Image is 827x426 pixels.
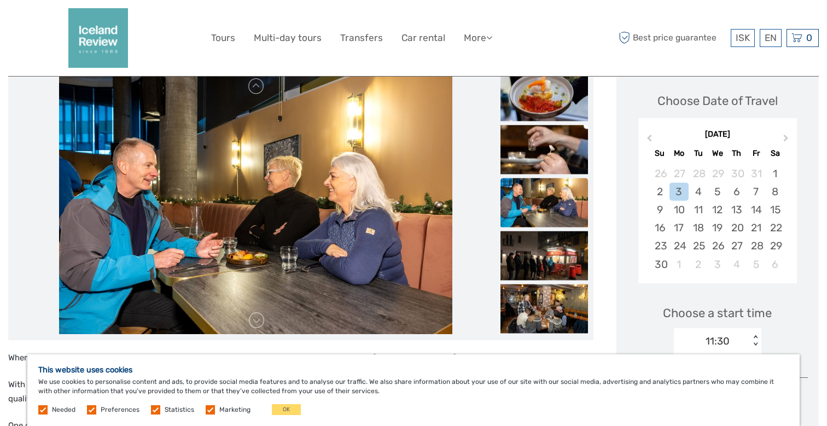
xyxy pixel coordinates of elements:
div: [DATE] [638,129,797,141]
button: Next Month [778,132,796,149]
div: Choose Sunday, October 26th, 2025 [650,165,669,183]
div: Choose Friday, November 21st, 2025 [747,219,766,237]
div: Choose Saturday, November 29th, 2025 [766,237,785,255]
p: When doing a Reykjavik food tour, don’t you want to try out the genuinely authentic food from [GE... [8,351,593,365]
div: Th [727,146,746,161]
div: Choose Wednesday, November 5th, 2025 [708,183,727,201]
div: Choose Wednesday, November 12th, 2025 [708,201,727,219]
label: Marketing [219,405,251,415]
button: Previous Month [639,132,657,149]
div: Choose Wednesday, November 26th, 2025 [708,237,727,255]
div: We [708,146,727,161]
span: Choose a start time [663,305,772,322]
div: Choose Friday, October 31st, 2025 [747,165,766,183]
button: Open LiveChat chat widget [126,17,139,30]
div: Choose Sunday, November 16th, 2025 [650,219,669,237]
div: Choose Monday, October 27th, 2025 [669,165,689,183]
div: Choose Saturday, November 8th, 2025 [766,183,785,201]
div: Choose Tuesday, November 4th, 2025 [689,183,708,201]
div: Choose Tuesday, November 18th, 2025 [689,219,708,237]
div: Choose Wednesday, October 29th, 2025 [708,165,727,183]
div: Choose Thursday, December 4th, 2025 [727,255,746,273]
label: Preferences [101,405,139,415]
div: month 2025-11 [642,165,794,273]
div: Fr [747,146,766,161]
div: Choose Thursday, November 27th, 2025 [727,237,746,255]
span: Best price guarantee [616,29,729,47]
div: Choose Friday, November 28th, 2025 [747,237,766,255]
p: With our selection of local food treats, you can check off many things on your Icelandic food buc... [8,378,593,406]
button: OK [272,404,301,415]
div: Sa [766,146,785,161]
div: Choose Thursday, November 20th, 2025 [727,219,746,237]
div: Choose Sunday, November 9th, 2025 [650,201,669,219]
div: Choose Saturday, November 1st, 2025 [766,165,785,183]
a: Car rental [401,30,445,46]
div: Choose Monday, December 1st, 2025 [669,255,689,273]
div: Choose Monday, November 17th, 2025 [669,219,689,237]
img: 78ac6d1f17134a69b14ca3743b241120_slider_thumbnail.jpeg [500,72,588,121]
div: Choose Saturday, November 15th, 2025 [766,201,785,219]
div: Choose Friday, November 14th, 2025 [747,201,766,219]
img: 1e54f675816646abb7d4ebbdc4bc623e_slider_thumbnail.jpeg [500,178,588,227]
div: Choose Thursday, October 30th, 2025 [727,165,746,183]
img: 2352-2242c590-57d0-4cbf-9375-f685811e12ac_logo_big.png [68,8,128,68]
div: Choose Tuesday, November 25th, 2025 [689,237,708,255]
div: Choose Sunday, November 2nd, 2025 [650,183,669,201]
div: < > [751,335,760,347]
div: Choose Friday, December 5th, 2025 [747,255,766,273]
img: 5b342e24cbd046628759124a91881f80_slider_thumbnail.jpeg [500,231,588,280]
span: ISK [736,32,750,43]
img: d1d2961bed9d4d868bbdf052cbbed9a5_slider_thumbnail.jpeg [500,284,588,333]
img: 1e54f675816646abb7d4ebbdc4bc623e_main_slider.jpeg [59,72,452,335]
a: Tours [211,30,235,46]
div: Choose Friday, November 7th, 2025 [747,183,766,201]
div: Choose Thursday, November 6th, 2025 [727,183,746,201]
div: Tu [689,146,708,161]
div: Choose Monday, November 3rd, 2025 [669,183,689,201]
div: Choose Date of Travel [657,92,778,109]
div: Mo [669,146,689,161]
label: Statistics [165,405,194,415]
a: Multi-day tours [254,30,322,46]
label: Needed [52,405,75,415]
span: 0 [805,32,814,43]
div: Choose Wednesday, November 19th, 2025 [708,219,727,237]
div: We use cookies to personalise content and ads, to provide social media features and to analyse ou... [27,354,800,426]
div: Choose Tuesday, November 11th, 2025 [689,201,708,219]
div: Choose Tuesday, December 2nd, 2025 [689,255,708,273]
div: Choose Monday, November 10th, 2025 [669,201,689,219]
h5: This website uses cookies [38,365,789,375]
div: Su [650,146,669,161]
div: EN [760,29,782,47]
div: Choose Sunday, November 30th, 2025 [650,255,669,273]
a: More [464,30,492,46]
div: Choose Tuesday, October 28th, 2025 [689,165,708,183]
div: Choose Sunday, November 23rd, 2025 [650,237,669,255]
div: Choose Saturday, December 6th, 2025 [766,255,785,273]
p: We're away right now. Please check back later! [15,19,124,28]
a: Transfers [340,30,383,46]
div: Choose Thursday, November 13th, 2025 [727,201,746,219]
div: Choose Wednesday, December 3rd, 2025 [708,255,727,273]
div: Choose Monday, November 24th, 2025 [669,237,689,255]
div: 11:30 [706,334,730,348]
div: Choose Saturday, November 22nd, 2025 [766,219,785,237]
img: 7b3e01e164394957b9ea59e687657f0f_slider_thumbnail.jpeg [500,125,588,174]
